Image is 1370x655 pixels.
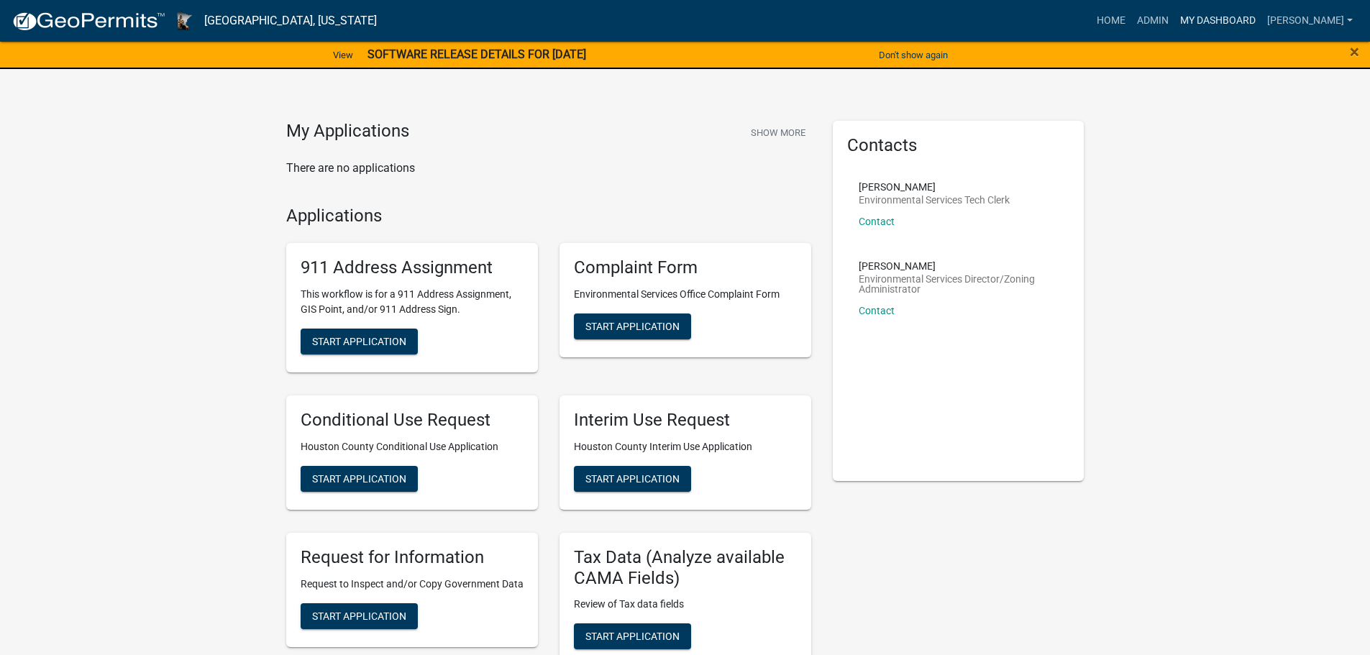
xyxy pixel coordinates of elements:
[574,313,691,339] button: Start Application
[286,121,409,142] h4: My Applications
[312,336,406,347] span: Start Application
[847,135,1070,156] h5: Contacts
[204,9,377,33] a: [GEOGRAPHIC_DATA], [US_STATE]
[301,439,524,454] p: Houston County Conditional Use Application
[286,160,811,177] p: There are no applications
[301,329,418,354] button: Start Application
[1350,43,1359,60] button: Close
[301,257,524,278] h5: 911 Address Assignment
[574,287,797,302] p: Environmental Services Office Complaint Form
[574,257,797,278] h5: Complaint Form
[1091,7,1131,35] a: Home
[301,410,524,431] h5: Conditional Use Request
[859,261,1059,271] p: [PERSON_NAME]
[1174,7,1261,35] a: My Dashboard
[745,121,811,145] button: Show More
[1131,7,1174,35] a: Admin
[177,11,193,30] img: Houston County, Minnesota
[859,305,895,316] a: Contact
[312,472,406,484] span: Start Application
[585,631,680,642] span: Start Application
[585,472,680,484] span: Start Application
[301,603,418,629] button: Start Application
[574,597,797,612] p: Review of Tax data fields
[574,547,797,589] h5: Tax Data (Analyze available CAMA Fields)
[859,182,1010,192] p: [PERSON_NAME]
[574,466,691,492] button: Start Application
[301,577,524,592] p: Request to Inspect and/or Copy Government Data
[574,410,797,431] h5: Interim Use Request
[327,43,359,67] a: View
[286,206,811,226] h4: Applications
[312,610,406,621] span: Start Application
[1350,42,1359,62] span: ×
[301,466,418,492] button: Start Application
[574,439,797,454] p: Houston County Interim Use Application
[873,43,954,67] button: Don't show again
[367,47,586,61] strong: SOFTWARE RELEASE DETAILS FOR [DATE]
[301,287,524,317] p: This workflow is for a 911 Address Assignment, GIS Point, and/or 911 Address Sign.
[574,623,691,649] button: Start Application
[1261,7,1358,35] a: [PERSON_NAME]
[859,216,895,227] a: Contact
[859,274,1059,294] p: Environmental Services Director/Zoning Administrator
[585,321,680,332] span: Start Application
[859,195,1010,205] p: Environmental Services Tech Clerk
[301,547,524,568] h5: Request for Information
